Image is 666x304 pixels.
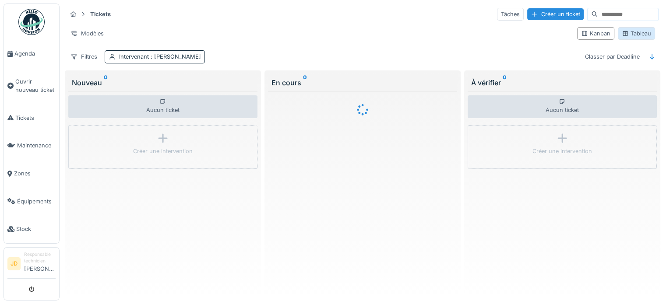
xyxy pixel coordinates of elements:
div: Modèles [67,27,108,40]
img: Badge_color-CXgf-gQk.svg [18,9,45,35]
a: Tickets [4,104,59,132]
div: Aucun ticket [68,95,257,118]
sup: 0 [303,77,307,88]
div: À vérifier [471,77,653,88]
a: Équipements [4,188,59,216]
div: Intervenant [119,52,201,61]
span: Maintenance [17,141,56,150]
li: [PERSON_NAME] [24,251,56,276]
div: Responsable technicien [24,251,56,265]
div: En cours [271,77,454,88]
div: Créer une intervention [532,147,592,155]
div: Tableau [622,29,651,38]
div: Classer par Deadline [581,50,644,63]
a: JD Responsable technicien[PERSON_NAME] [7,251,56,279]
span: Équipements [17,197,56,206]
span: Ouvrir nouveau ticket [15,77,56,94]
a: Ouvrir nouveau ticket [4,68,59,104]
span: Agenda [14,49,56,58]
div: Tâches [497,8,524,21]
span: Tickets [15,114,56,122]
span: Zones [14,169,56,178]
a: Stock [4,215,59,243]
a: Zones [4,160,59,188]
div: Filtres [67,50,101,63]
sup: 0 [104,77,108,88]
div: Créer un ticket [527,8,584,20]
span: Stock [16,225,56,233]
div: Aucun ticket [468,95,657,118]
div: Nouveau [72,77,254,88]
a: Agenda [4,40,59,68]
div: Créer une intervention [133,147,193,155]
a: Maintenance [4,132,59,160]
div: Kanban [581,29,610,38]
strong: Tickets [87,10,114,18]
sup: 0 [503,77,507,88]
li: JD [7,257,21,270]
span: : [PERSON_NAME] [149,53,201,60]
